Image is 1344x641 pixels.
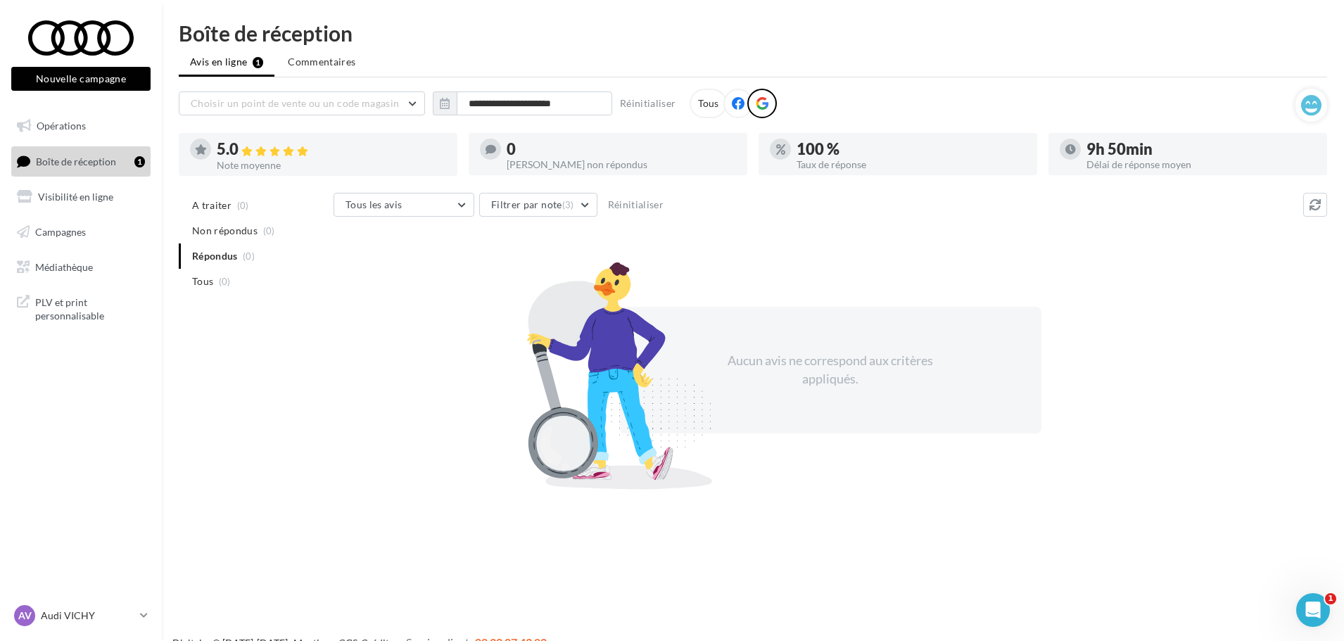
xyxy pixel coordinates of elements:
span: Commentaires [288,55,355,69]
a: PLV et print personnalisable [8,287,153,329]
a: Médiathèque [8,253,153,282]
iframe: Intercom live chat [1296,593,1330,627]
span: A traiter [192,198,232,212]
div: Boîte de réception [179,23,1327,44]
span: (0) [237,200,249,211]
span: 1 [1325,593,1336,604]
button: Filtrer par note(3) [479,193,597,217]
div: Délai de réponse moyen [1086,160,1316,170]
span: Boîte de réception [36,155,116,167]
a: AV Audi VICHY [11,602,151,629]
span: (3) [562,199,574,210]
span: Visibilité en ligne [38,191,113,203]
a: Visibilité en ligne [8,182,153,212]
div: 0 [507,141,736,157]
span: Médiathèque [35,260,93,272]
p: Audi VICHY [41,609,134,623]
span: Tous [192,274,213,288]
span: Choisir un point de vente ou un code magasin [191,97,399,109]
a: Boîte de réception1 [8,146,153,177]
a: Opérations [8,111,153,141]
span: Tous les avis [345,198,402,210]
div: 5.0 [217,141,446,158]
button: Choisir un point de vente ou un code magasin [179,91,425,115]
span: Opérations [37,120,86,132]
div: 9h 50min [1086,141,1316,157]
span: AV [18,609,32,623]
span: PLV et print personnalisable [35,293,145,323]
div: Aucun avis ne correspond aux critères appliqués. [709,352,951,388]
button: Tous les avis [334,193,474,217]
button: Nouvelle campagne [11,67,151,91]
a: Campagnes [8,217,153,247]
span: (0) [263,225,275,236]
span: (0) [219,276,231,287]
div: 1 [134,156,145,167]
span: Campagnes [35,226,86,238]
div: Tous [690,89,727,118]
div: Note moyenne [217,160,446,170]
button: Réinitialiser [614,95,682,112]
div: 100 % [797,141,1026,157]
button: Réinitialiser [602,196,670,213]
span: Non répondus [192,224,258,238]
div: Taux de réponse [797,160,1026,170]
div: [PERSON_NAME] non répondus [507,160,736,170]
